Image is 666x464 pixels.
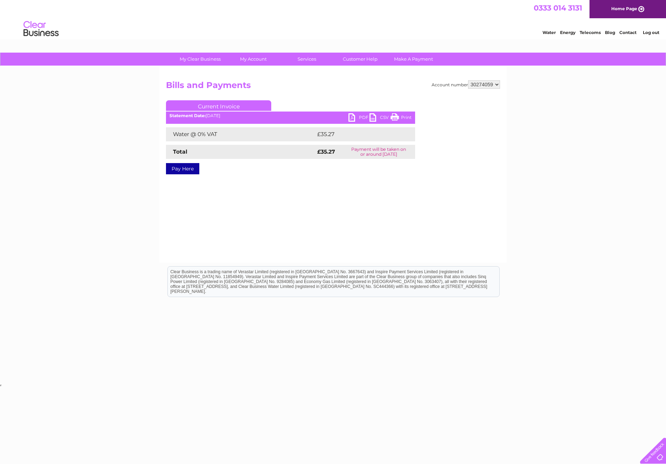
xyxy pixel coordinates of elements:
[315,127,401,141] td: £35.27
[385,53,442,66] a: Make A Payment
[432,80,500,89] div: Account number
[166,100,271,111] a: Current Invoice
[643,30,659,35] a: Log out
[225,53,282,66] a: My Account
[317,148,335,155] strong: £35.27
[542,30,556,35] a: Water
[23,18,59,40] img: logo.png
[369,113,391,123] a: CSV
[342,145,415,159] td: Payment will be taken on or around [DATE]
[348,113,369,123] a: PDF
[605,30,615,35] a: Blog
[168,4,499,34] div: Clear Business is a trading name of Verastar Limited (registered in [GEOGRAPHIC_DATA] No. 3667643...
[534,4,582,12] a: 0333 014 3131
[171,53,229,66] a: My Clear Business
[619,30,637,35] a: Contact
[278,53,336,66] a: Services
[166,80,500,94] h2: Bills and Payments
[166,113,415,118] div: [DATE]
[560,30,575,35] a: Energy
[166,127,315,141] td: Water @ 0% VAT
[169,113,206,118] b: Statement Date:
[580,30,601,35] a: Telecoms
[331,53,389,66] a: Customer Help
[391,113,412,123] a: Print
[173,148,187,155] strong: Total
[166,163,199,174] a: Pay Here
